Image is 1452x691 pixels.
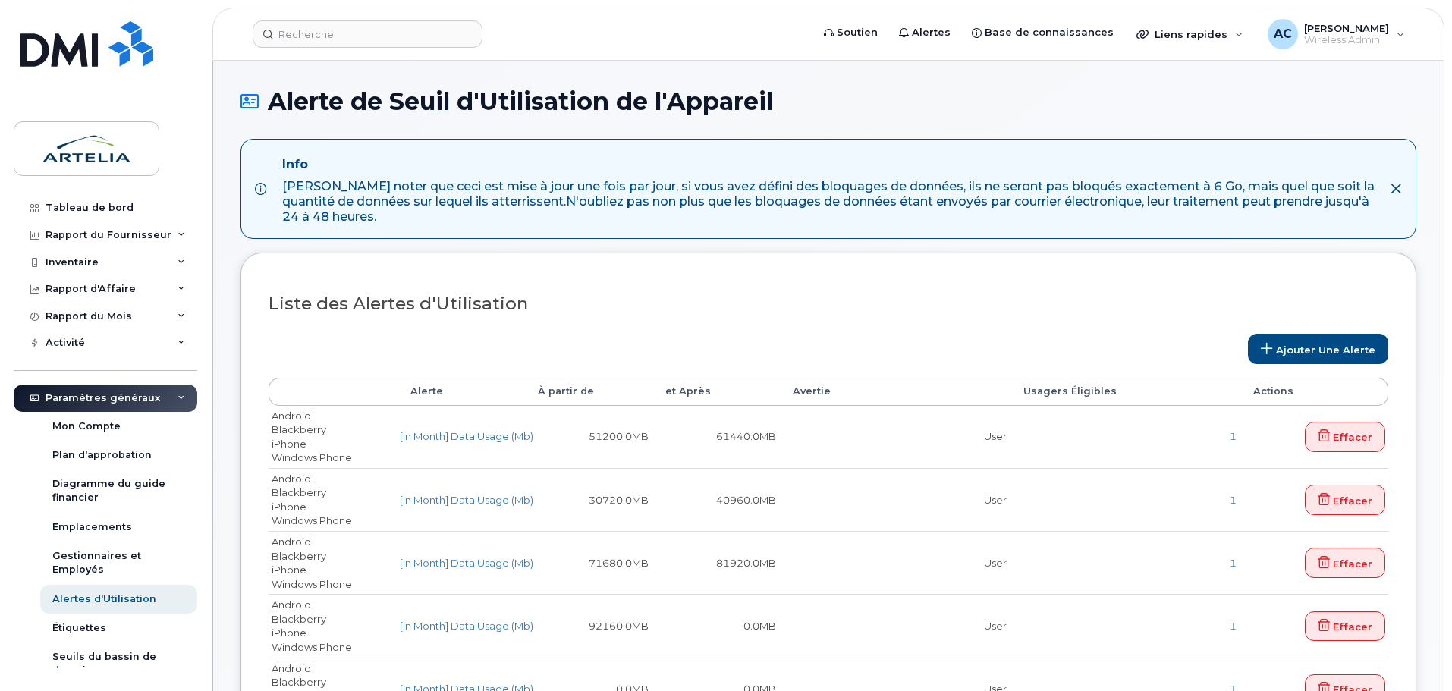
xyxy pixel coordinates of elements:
a: 1 [1230,494,1237,506]
td: User [779,594,1009,657]
h3: Liste des Alertes d'Utilisation [269,294,1388,313]
td: 81920.0MB [652,531,779,594]
td: 51200.0MB [524,406,652,468]
th: Actions [1240,378,1388,405]
td: 61440.0MB [652,406,779,468]
a: [In Month] Data Usage (Mb) [400,557,533,569]
td: User [779,468,1009,531]
a: [In Month] Data Usage (Mb) [400,494,533,506]
td: User [779,406,1009,468]
a: [In Month] Data Usage (Mb) [400,620,533,632]
a: Effacer [1305,548,1385,578]
td: 71680.0MB [524,531,652,594]
th: À partir de [524,378,652,405]
a: 1 [1230,557,1237,569]
td: 0.0MB [652,594,779,657]
a: Effacer [1305,422,1385,452]
h4: Info [282,157,1378,172]
a: 1 [1230,430,1237,442]
a: 1 [1230,620,1237,632]
td: 92160.0MB [524,594,652,657]
a: [In Month] Data Usage (Mb) [400,430,533,442]
th: et Après [652,378,779,405]
th: Usagers Éligibles [1010,378,1240,405]
td: Android Blackberry iPhone Windows Phone [269,468,397,531]
th: Alerte [397,378,524,405]
td: User [779,531,1009,594]
div: [PERSON_NAME] noter que ceci est mise à jour une fois par jour, si vous avez défini des bloquages... [282,179,1378,225]
td: Android Blackberry iPhone Windows Phone [269,406,397,468]
td: 40960.0MB [652,468,779,531]
a: Ajouter une alerte [1248,334,1388,364]
td: 30720.0MB [524,468,652,531]
a: Effacer [1305,485,1385,515]
a: Effacer [1305,611,1385,642]
th: Avertie [779,378,1009,405]
td: Android Blackberry iPhone Windows Phone [269,594,397,657]
td: Android Blackberry iPhone Windows Phone [269,531,397,594]
h1: Alerte de Seuil d'Utilisation de l'Appareil [240,88,1416,115]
